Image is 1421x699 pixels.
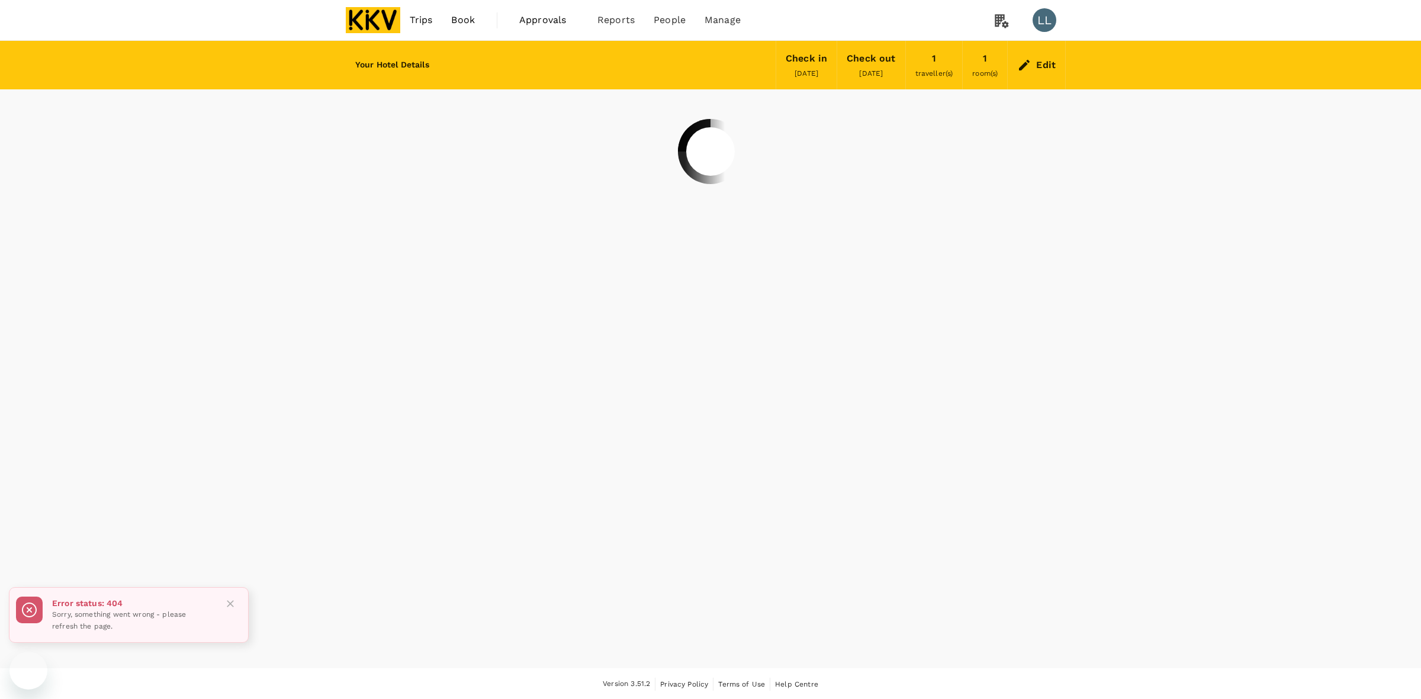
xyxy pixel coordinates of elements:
[775,678,818,691] a: Help Centre
[795,69,818,78] span: [DATE]
[775,680,818,688] span: Help Centre
[52,597,212,609] p: Error status: 404
[932,50,936,67] div: 1
[786,50,827,67] div: Check in
[410,13,433,27] span: Trips
[915,69,953,78] span: traveller(s)
[654,13,686,27] span: People
[221,595,239,613] button: Close
[603,678,650,690] span: Version 3.51.2
[859,69,883,78] span: [DATE]
[718,680,765,688] span: Terms of Use
[705,13,741,27] span: Manage
[1036,57,1056,73] div: Edit
[52,609,212,633] p: Sorry, something went wrong - please refresh the page.
[1033,8,1056,32] div: LL
[847,50,895,67] div: Check out
[660,680,708,688] span: Privacy Policy
[451,13,475,27] span: Book
[718,678,765,691] a: Terms of Use
[597,13,635,27] span: Reports
[519,13,578,27] span: Approvals
[660,678,708,691] a: Privacy Policy
[355,59,429,72] h6: Your Hotel Details
[346,7,400,33] img: KKV Supply Chain Sdn Bhd
[983,50,987,67] div: 1
[972,69,998,78] span: room(s)
[9,652,47,690] iframe: Button to launch messaging window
